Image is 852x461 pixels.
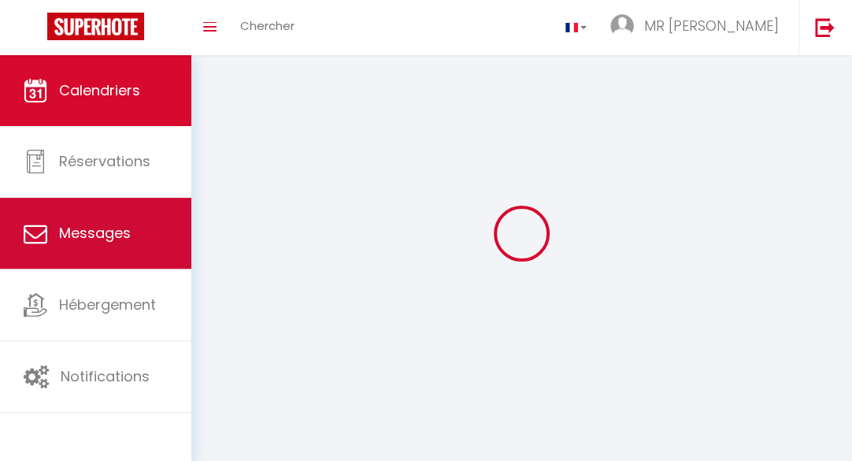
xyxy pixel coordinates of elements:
[59,223,131,243] span: Messages
[47,13,144,40] img: Super Booking
[61,366,150,386] span: Notifications
[59,151,150,171] span: Réservations
[815,17,835,37] img: logout
[59,80,140,100] span: Calendriers
[644,16,779,35] span: MR [PERSON_NAME]
[240,17,294,34] span: Chercher
[59,295,156,314] span: Hébergement
[13,6,60,54] button: Ouvrir le widget de chat LiveChat
[610,14,634,38] img: ...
